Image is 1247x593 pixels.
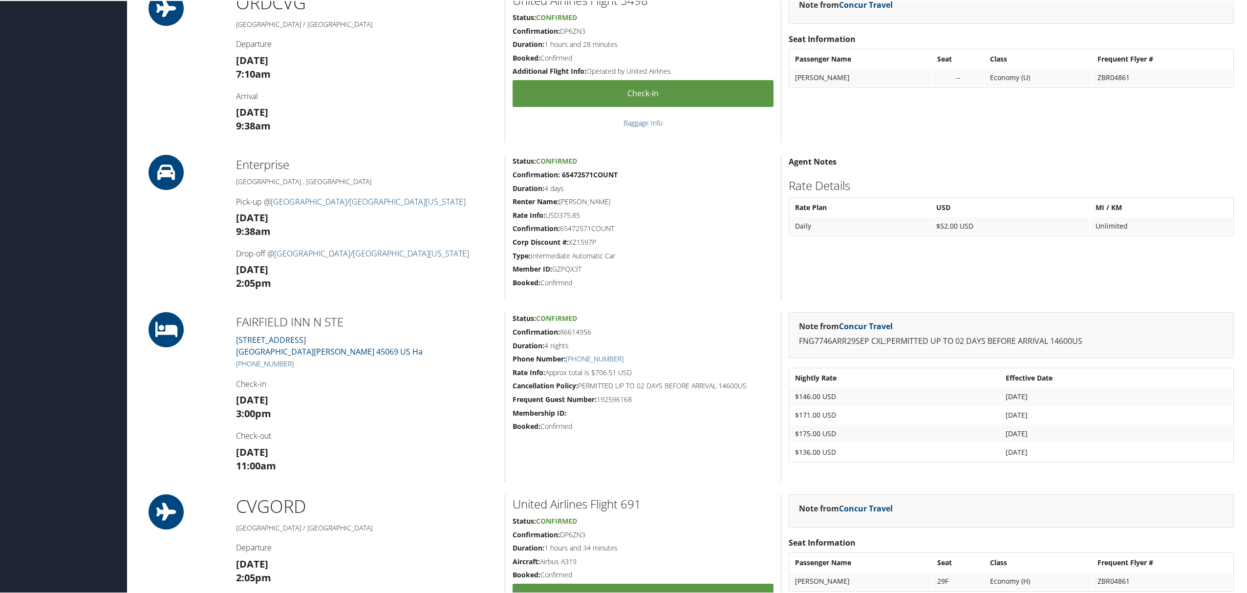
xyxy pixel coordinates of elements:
[1001,387,1232,404] td: [DATE]
[536,155,577,165] span: Confirmed
[236,155,497,172] h2: Enterprise
[790,572,931,589] td: [PERSON_NAME]
[236,275,271,289] strong: 2:05pm
[932,553,985,571] th: Seat
[513,250,531,259] strong: Type:
[513,79,774,106] a: Check-in
[790,198,930,215] th: Rate Plan
[789,155,837,166] strong: Agent Notes
[789,176,1234,193] h2: Rate Details
[513,196,774,206] h5: [PERSON_NAME]
[513,39,544,48] strong: Duration:
[236,334,423,356] a: [STREET_ADDRESS][GEOGRAPHIC_DATA][PERSON_NAME] 45069 US Ha
[513,407,566,417] strong: Membership ID:
[513,210,774,219] h5: USD375.85
[937,72,980,81] div: --
[1093,49,1232,67] th: Frequent Flyer #
[513,12,536,21] strong: Status:
[236,176,497,186] h5: [GEOGRAPHIC_DATA] , [GEOGRAPHIC_DATA]
[789,536,856,547] strong: Seat Information
[513,340,774,350] h5: 4 nights
[513,223,774,233] h5: 65472571COUNT
[985,49,1092,67] th: Class
[236,429,497,440] h4: Check-out
[931,216,1090,234] td: $52.00 USD
[513,313,536,322] strong: Status:
[513,65,774,75] h5: Operated by United Airlines
[513,250,774,260] h5: Intermediate Automatic Car
[513,263,774,273] h5: GZPQX3T
[513,169,618,178] strong: Confirmation: 65472571COUNT
[513,326,774,336] h5: 86614956
[790,387,1000,404] td: $146.00 USD
[1001,443,1232,460] td: [DATE]
[1001,368,1232,386] th: Effective Date
[236,406,271,419] strong: 3:00pm
[985,572,1092,589] td: Economy (H)
[513,367,774,377] h5: Approx total is $706.51 USD
[790,368,1000,386] th: Nightly Rate
[513,556,774,566] h5: Airbus A319
[513,236,774,246] h5: XZ1597P
[513,421,540,430] strong: Booked:
[513,367,545,376] strong: Rate Info:
[236,392,268,405] strong: [DATE]
[513,155,536,165] strong: Status:
[236,522,497,532] h5: [GEOGRAPHIC_DATA] / [GEOGRAPHIC_DATA]
[513,380,774,390] h5: PERMITTED UP TO 02 DAYS BEFORE ARRIVAL 14600US
[513,25,774,35] h5: DP6ZN3
[513,394,597,403] strong: Frequent Guest Number:
[236,313,497,329] h2: FAIRFIELD INN N STE
[799,502,893,513] strong: Note from
[236,556,268,570] strong: [DATE]
[513,569,540,578] strong: Booked:
[1091,216,1232,234] td: Unlimited
[513,542,774,552] h5: 1 hours and 34 minutes
[513,25,560,35] strong: Confirmation:
[236,493,497,518] h1: CVG ORD
[236,262,268,275] strong: [DATE]
[789,33,856,43] strong: Seat Information
[513,340,544,349] strong: Duration:
[1093,68,1232,85] td: ZBR04861
[236,445,268,458] strong: [DATE]
[1001,424,1232,442] td: [DATE]
[536,515,577,525] span: Confirmed
[236,358,294,367] a: [PHONE_NUMBER]
[513,556,540,565] strong: Aircraft:
[1001,405,1232,423] td: [DATE]
[236,195,497,206] h4: Pick-up @
[513,394,774,403] h5: 192596168
[236,224,271,237] strong: 9:38am
[799,334,1224,347] p: FNG7746ARR29SEP CXL:PERMITTED UP TO 02 DAYS BEFORE ARRIVAL 14600US
[236,247,497,258] h4: Drop-off @
[513,529,560,538] strong: Confirmation:
[536,313,577,322] span: Confirmed
[932,49,985,67] th: Seat
[985,68,1092,85] td: Economy (U)
[236,458,276,471] strong: 11:00am
[236,53,268,66] strong: [DATE]
[513,326,560,336] strong: Confirmation:
[790,68,931,85] td: [PERSON_NAME]
[513,542,544,551] strong: Duration:
[513,236,569,246] strong: Corp Discount #:
[790,216,930,234] td: Daily
[799,320,893,331] strong: Note from
[790,553,931,571] th: Passenger Name
[236,105,268,118] strong: [DATE]
[513,196,559,205] strong: Renter Name:
[566,353,623,362] a: [PHONE_NUMBER]
[790,49,931,67] th: Passenger Name
[513,183,544,192] strong: Duration:
[513,495,774,511] h2: United Airlines Flight 691
[623,117,663,127] a: Baggage Info
[236,90,497,101] h4: Arrival
[931,198,1090,215] th: USD
[236,66,271,80] strong: 7:10am
[513,52,540,62] strong: Booked:
[274,247,469,258] a: [GEOGRAPHIC_DATA]/[GEOGRAPHIC_DATA][US_STATE]
[513,277,774,287] h5: Confirmed
[839,502,893,513] a: Concur Travel
[236,378,497,388] h4: Check-in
